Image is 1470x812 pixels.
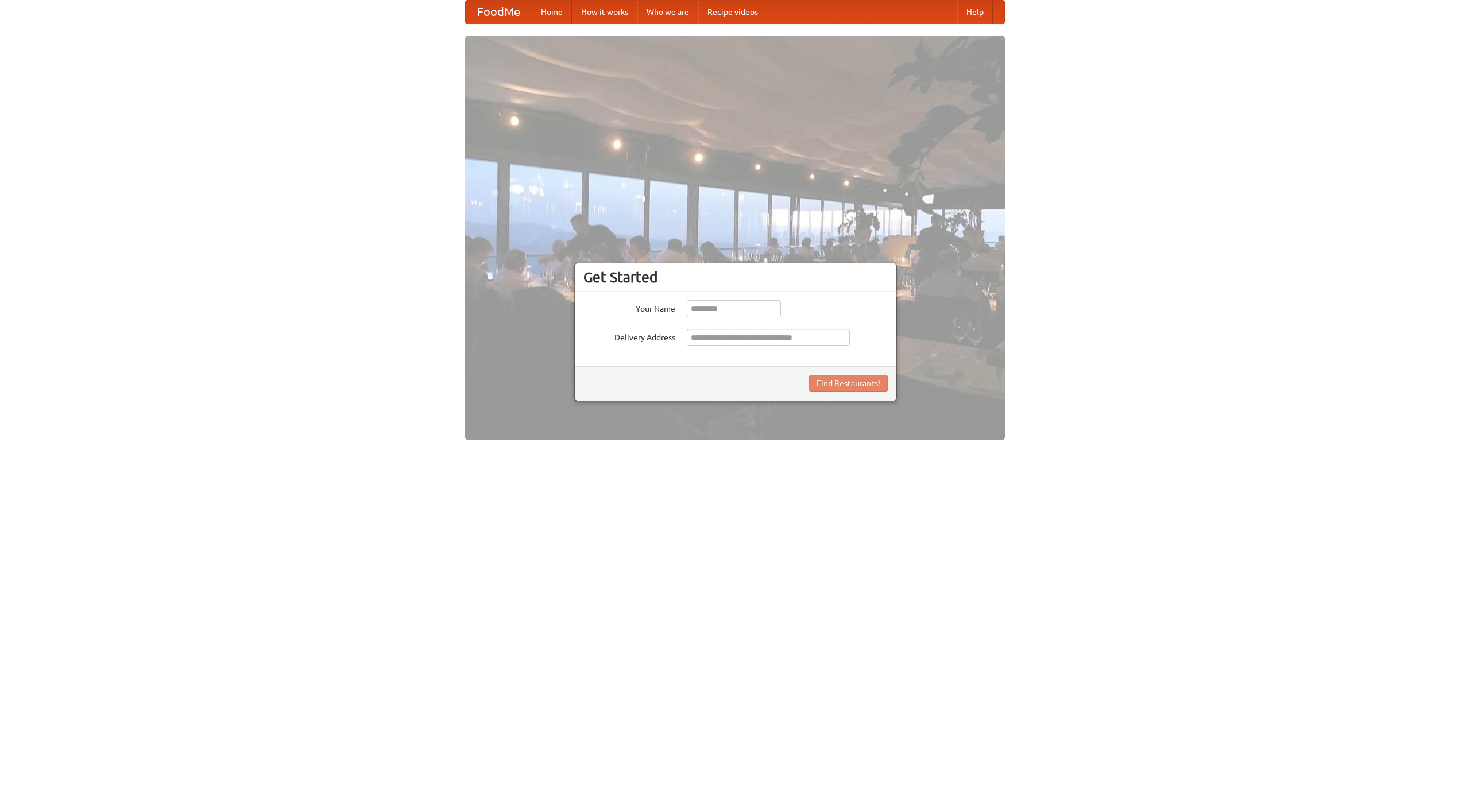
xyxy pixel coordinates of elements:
label: Delivery Address [583,329,675,343]
h3: Get Started [583,269,888,286]
a: Who we are [637,1,698,24]
a: FoodMe [466,1,532,24]
label: Your Name [583,300,675,314]
button: Find Restaurants! [809,375,888,392]
a: Recipe videos [698,1,767,24]
a: Home [532,1,572,24]
a: Help [957,1,993,24]
a: How it works [572,1,637,24]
